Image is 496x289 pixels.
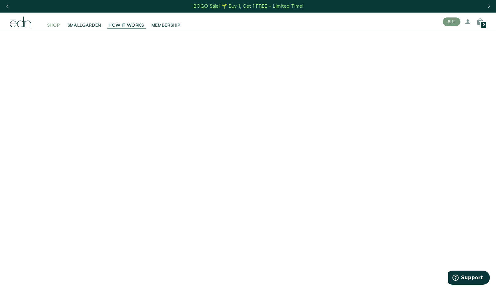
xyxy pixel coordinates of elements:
a: SHOP [44,15,64,29]
button: BUY [443,17,460,26]
span: SHOP [47,22,60,29]
a: MEMBERSHIP [148,15,184,29]
iframe: Opens a widget where you can find more information [448,271,490,286]
span: SMALLGARDEN [67,22,101,29]
span: HOW IT WORKS [109,22,144,29]
a: HOW IT WORKS [105,15,147,29]
span: MEMBERSHIP [151,22,181,29]
div: BOGO Sale! 🌱 Buy 1, Get 1 FREE – Limited Time! [193,3,303,10]
span: 0 [483,23,485,27]
a: SMALLGARDEN [64,15,105,29]
a: BOGO Sale! 🌱 Buy 1, Get 1 FREE – Limited Time! [193,2,304,11]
